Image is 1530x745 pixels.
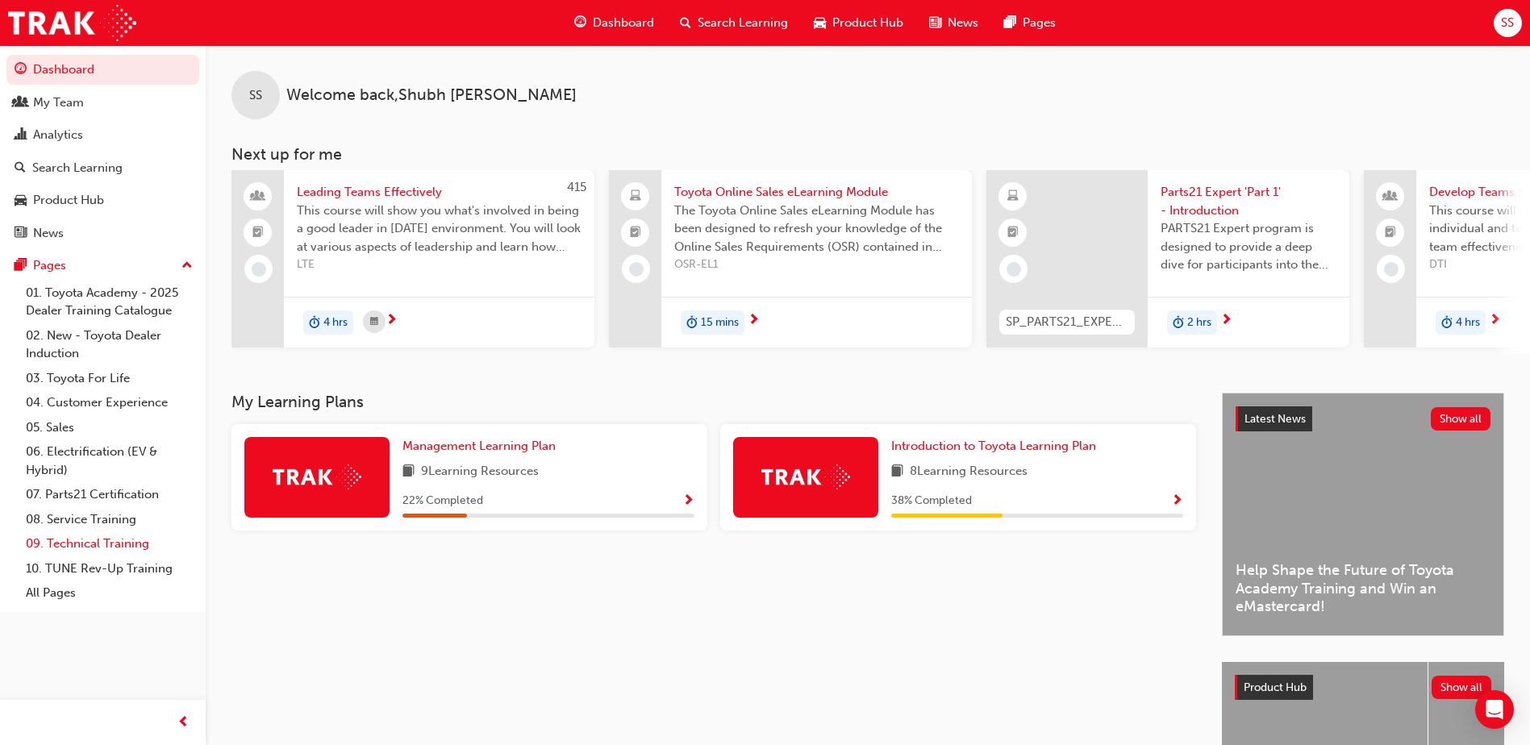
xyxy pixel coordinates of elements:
a: Toyota Online Sales eLearning ModuleThe Toyota Online Sales eLearning Module has been designed to... [609,170,972,348]
a: Product Hub [6,185,199,215]
a: Introduction to Toyota Learning Plan [891,437,1103,456]
span: book-icon [402,462,415,482]
a: 03. Toyota For Life [19,366,199,391]
h3: My Learning Plans [231,393,1196,411]
button: Show Progress [1171,491,1183,511]
div: Analytics [33,126,83,144]
span: learningResourceType_ELEARNING-icon [1007,186,1019,207]
div: Product Hub [33,191,104,210]
span: 38 % Completed [891,492,972,510]
a: Dashboard [6,55,199,85]
a: search-iconSearch Learning [667,6,801,40]
a: car-iconProduct Hub [801,6,916,40]
span: LTE [297,256,582,274]
span: laptop-icon [630,186,641,207]
span: Welcome back , Shubh [PERSON_NAME] [286,86,577,105]
span: Parts21 Expert 'Part 1' - Introduction [1161,183,1336,219]
span: duration-icon [686,312,698,333]
a: 09. Technical Training [19,531,199,556]
span: next-icon [1489,314,1501,328]
span: search-icon [680,13,691,33]
span: Pages [1023,14,1056,32]
a: All Pages [19,581,199,606]
span: Show Progress [1171,494,1183,509]
a: pages-iconPages [991,6,1069,40]
button: SS [1494,9,1522,37]
span: Product Hub [1244,680,1307,694]
span: next-icon [1220,314,1232,328]
span: PARTS21 Expert program is designed to provide a deep dive for participants into the framework and... [1161,219,1336,274]
button: DashboardMy TeamAnalyticsSearch LearningProduct HubNews [6,52,199,251]
button: Show Progress [682,491,694,511]
span: Help Shape the Future of Toyota Academy Training and Win an eMastercard! [1236,561,1490,616]
span: 22 % Completed [402,492,483,510]
span: SS [1501,14,1514,32]
span: Product Hub [832,14,903,32]
span: chart-icon [15,128,27,143]
div: Pages [33,256,66,275]
a: 07. Parts21 Certification [19,482,199,507]
span: Management Learning Plan [402,439,556,453]
a: Latest NewsShow allHelp Shape the Future of Toyota Academy Training and Win an eMastercard! [1222,393,1504,636]
a: Latest NewsShow all [1236,406,1490,432]
span: 8 Learning Resources [910,462,1028,482]
span: SS [249,86,262,105]
span: 415 [567,180,586,194]
span: guage-icon [574,13,586,33]
span: booktick-icon [630,223,641,243]
span: 15 mins [701,314,739,332]
span: Search Learning [698,14,788,32]
span: people-icon [252,186,264,207]
span: next-icon [386,314,398,328]
button: Show all [1431,407,1491,431]
span: people-icon [15,96,27,110]
a: News [6,219,199,248]
a: 415Leading Teams EffectivelyThis course will show you what's involved in being a good leader in [... [231,170,594,348]
img: Trak [761,464,850,489]
a: 04. Customer Experience [19,390,199,415]
span: 9 Learning Resources [421,462,539,482]
span: Leading Teams Effectively [297,183,582,202]
span: learningRecordVerb_NONE-icon [629,262,644,277]
button: Pages [6,251,199,281]
span: booktick-icon [1007,223,1019,243]
span: duration-icon [1441,312,1453,333]
span: duration-icon [1173,312,1184,333]
span: News [948,14,978,32]
a: My Team [6,88,199,118]
span: 4 hrs [323,314,348,332]
button: Show all [1432,676,1492,699]
span: prev-icon [177,713,190,733]
span: SP_PARTS21_EXPERTP1_1223_EL [1006,313,1128,331]
span: booktick-icon [252,223,264,243]
span: Latest News [1244,412,1306,426]
div: News [33,224,64,243]
span: pages-icon [15,259,27,273]
a: 10. TUNE Rev-Up Training [19,556,199,581]
a: 02. New - Toyota Dealer Induction [19,323,199,366]
div: Open Intercom Messenger [1475,690,1514,729]
span: news-icon [15,227,27,241]
a: Search Learning [6,153,199,183]
span: Show Progress [682,494,694,509]
span: 2 hrs [1187,314,1211,332]
a: 01. Toyota Academy - 2025 Dealer Training Catalogue [19,281,199,323]
span: The Toyota Online Sales eLearning Module has been designed to refresh your knowledge of the Onlin... [674,202,959,256]
span: up-icon [181,256,193,277]
span: guage-icon [15,63,27,77]
span: next-icon [748,314,760,328]
img: Trak [8,5,136,41]
span: This course will show you what's involved in being a good leader in [DATE] environment. You will ... [297,202,582,256]
span: learningRecordVerb_NONE-icon [1007,262,1021,277]
a: Product HubShow all [1235,675,1491,701]
img: Trak [273,464,361,489]
a: 08. Service Training [19,507,199,532]
span: OSR-EL1 [674,256,959,274]
span: pages-icon [1004,13,1016,33]
a: 06. Electrification (EV & Hybrid) [19,439,199,482]
a: 05. Sales [19,415,199,440]
a: SP_PARTS21_EXPERTP1_1223_ELParts21 Expert 'Part 1' - IntroductionPARTS21 Expert program is design... [986,170,1349,348]
a: Management Learning Plan [402,437,562,456]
